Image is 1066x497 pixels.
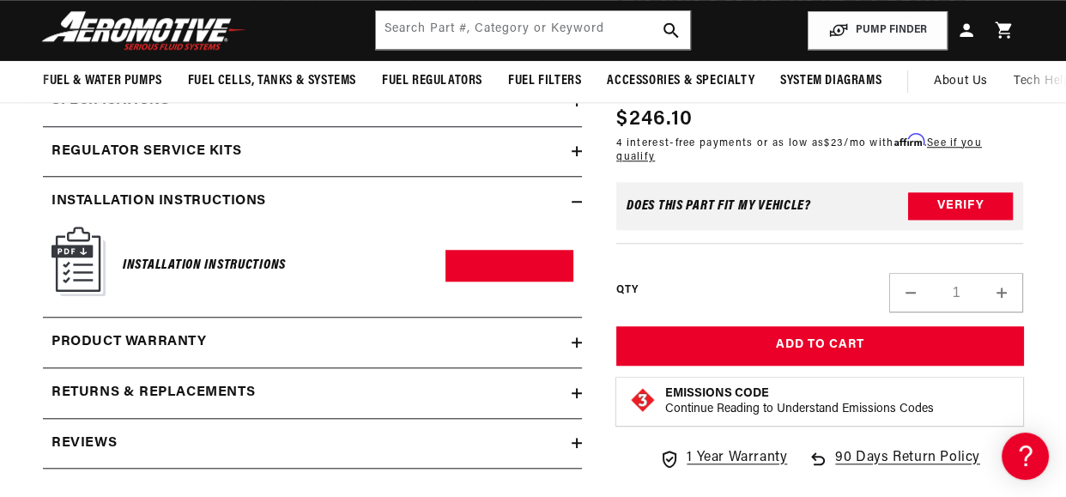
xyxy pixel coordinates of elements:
[616,103,693,134] span: $246.10
[51,141,241,163] h2: Regulator Service Kits
[51,227,106,296] img: Instruction Manual
[43,368,582,418] summary: Returns & replacements
[808,11,948,50] button: PUMP FINDER
[445,250,573,282] a: Download PDF
[835,447,980,487] span: 90 Days Return Policy
[495,61,594,101] summary: Fuel Filters
[175,61,369,101] summary: Fuel Cells, Tanks & Systems
[921,61,1001,102] a: About Us
[665,402,934,417] p: Continue Reading to Understand Emissions Codes
[51,191,266,213] h2: Installation Instructions
[51,331,207,354] h2: Product warranty
[627,199,811,213] div: Does This part fit My vehicle?
[908,192,1013,220] button: Verify
[665,387,769,400] strong: Emissions Code
[780,72,881,90] span: System Diagrams
[37,10,251,51] img: Aeromotive
[665,386,934,417] button: Emissions CodeContinue Reading to Understand Emissions Codes
[607,72,754,90] span: Accessories & Specialty
[894,133,924,146] span: Affirm
[123,254,286,277] h6: Installation Instructions
[687,447,787,470] span: 1 Year Warranty
[188,72,356,90] span: Fuel Cells, Tanks & Systems
[43,318,582,367] summary: Product warranty
[594,61,767,101] summary: Accessories & Specialty
[652,11,690,49] button: search button
[616,134,1023,165] p: 4 interest-free payments or as low as /mo with .
[382,72,482,90] span: Fuel Regulators
[824,137,844,148] span: $23
[767,61,894,101] summary: System Diagrams
[934,75,988,88] span: About Us
[369,61,495,101] summary: Fuel Regulators
[616,326,1023,365] button: Add to Cart
[616,283,638,298] label: QTY
[629,386,657,414] img: Emissions code
[30,61,175,101] summary: Fuel & Water Pumps
[808,447,980,487] a: 90 Days Return Policy
[51,382,255,404] h2: Returns & replacements
[659,447,787,470] a: 1 Year Warranty
[43,127,582,177] summary: Regulator Service Kits
[376,11,689,49] input: Search by Part Number, Category or Keyword
[508,72,581,90] span: Fuel Filters
[43,72,162,90] span: Fuel & Water Pumps
[51,433,117,455] h2: Reviews
[43,177,582,227] summary: Installation Instructions
[43,419,582,469] summary: Reviews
